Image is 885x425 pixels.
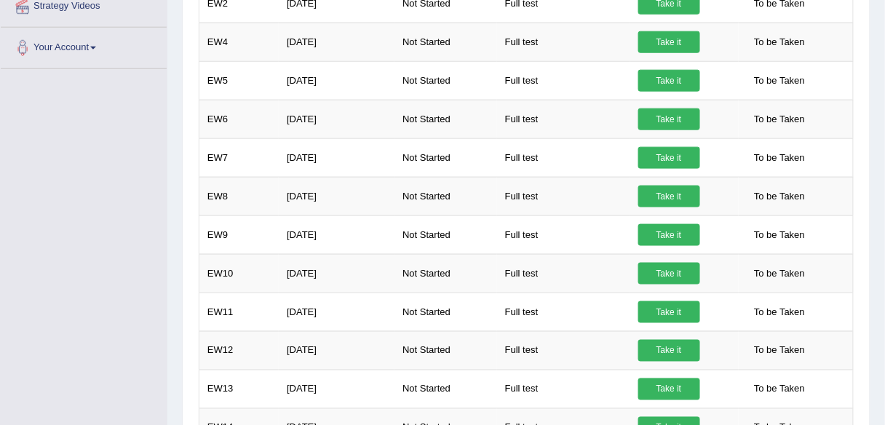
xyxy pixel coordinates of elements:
td: Not Started [394,61,497,100]
a: Take it [638,186,700,207]
td: [DATE] [279,215,394,254]
td: Not Started [394,254,497,293]
td: [DATE] [279,254,394,293]
span: To be Taken [747,301,812,323]
td: EW8 [199,177,279,215]
a: Take it [638,340,700,362]
td: EW13 [199,370,279,408]
td: [DATE] [279,331,394,370]
a: Take it [638,147,700,169]
td: Not Started [394,215,497,254]
td: EW4 [199,23,279,61]
td: Not Started [394,100,497,138]
td: [DATE] [279,100,394,138]
td: EW5 [199,61,279,100]
td: EW9 [199,215,279,254]
td: Full test [497,370,630,408]
span: To be Taken [747,186,812,207]
a: Take it [638,70,700,92]
a: Take it [638,301,700,323]
td: Full test [497,254,630,293]
a: Take it [638,224,700,246]
a: Take it [638,108,700,130]
a: Your Account [1,28,167,64]
td: Full test [497,61,630,100]
td: EW7 [199,138,279,177]
td: EW11 [199,293,279,331]
span: To be Taken [747,147,812,169]
td: Not Started [394,23,497,61]
td: Full test [497,331,630,370]
span: To be Taken [747,263,812,285]
td: [DATE] [279,177,394,215]
td: EW10 [199,254,279,293]
td: [DATE] [279,370,394,408]
td: Full test [497,215,630,254]
td: Full test [497,293,630,331]
td: Not Started [394,370,497,408]
span: To be Taken [747,378,812,400]
td: [DATE] [279,61,394,100]
td: Full test [497,177,630,215]
td: EW6 [199,100,279,138]
span: To be Taken [747,31,812,53]
td: Not Started [394,331,497,370]
td: Full test [497,100,630,138]
a: Take it [638,31,700,53]
td: [DATE] [279,293,394,331]
a: Take it [638,263,700,285]
td: [DATE] [279,23,394,61]
td: Full test [497,138,630,177]
td: [DATE] [279,138,394,177]
td: Not Started [394,177,497,215]
td: Not Started [394,138,497,177]
span: To be Taken [747,224,812,246]
td: Full test [497,23,630,61]
span: To be Taken [747,70,812,92]
a: Take it [638,378,700,400]
td: EW12 [199,331,279,370]
span: To be Taken [747,340,812,362]
td: Not Started [394,293,497,331]
span: To be Taken [747,108,812,130]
